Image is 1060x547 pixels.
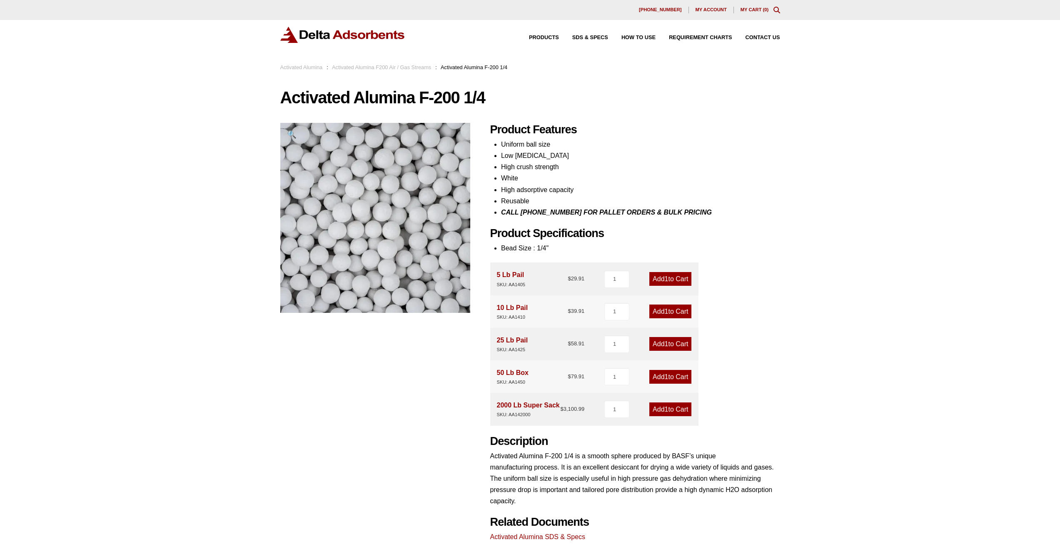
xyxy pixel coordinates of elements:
[560,406,563,412] span: $
[669,35,732,40] span: Requirement Charts
[568,340,584,347] bdi: 58.91
[665,308,668,315] span: 1
[280,64,323,70] a: Activated Alumina
[501,184,780,195] li: High adsorptive capacity
[568,275,571,282] span: $
[568,373,571,380] span: $
[497,378,529,386] div: SKU: AA1450
[741,7,769,12] a: My Cart (0)
[560,406,584,412] bdi: 3,100.99
[287,130,297,139] span: 🔍
[497,411,560,419] div: SKU: AA142000
[497,346,528,354] div: SKU: AA1425
[665,373,668,380] span: 1
[497,313,528,321] div: SKU: AA1410
[490,533,586,540] a: Activated Alumina SDS & Specs
[568,340,571,347] span: $
[516,35,559,40] a: Products
[656,35,732,40] a: Requirement Charts
[568,308,571,314] span: $
[501,209,712,216] i: CALL [PHONE_NUMBER] FOR PALLET ORDERS & BULK PRICING
[497,335,528,354] div: 25 Lb Pail
[572,35,608,40] span: SDS & SPECS
[732,35,780,40] a: Contact Us
[764,7,767,12] span: 0
[501,150,780,161] li: Low [MEDICAL_DATA]
[497,302,528,321] div: 10 Lb Pail
[632,7,689,13] a: [PHONE_NUMBER]
[568,308,584,314] bdi: 39.91
[608,35,656,40] a: How to Use
[490,435,780,448] h2: Description
[649,305,691,318] a: Add1to Cart
[497,269,525,288] div: 5 Lb Pail
[639,7,682,12] span: [PHONE_NUMBER]
[501,161,780,172] li: High crush strength
[490,123,780,137] h2: Product Features
[441,64,507,70] span: Activated Alumina F-200 1/4
[497,400,560,419] div: 2000 Lb Super Sack
[501,139,780,150] li: Uniform ball size
[649,402,691,416] a: Add1to Cart
[501,172,780,184] li: White
[696,7,727,12] span: My account
[501,195,780,207] li: Reusable
[649,337,691,351] a: Add1to Cart
[621,35,656,40] span: How to Use
[332,64,431,70] a: Activated Alumina F200 Air / Gas Streams
[665,275,668,282] span: 1
[280,123,303,146] a: View full-screen image gallery
[501,242,780,254] li: Bead Size : 1/4"
[490,227,780,240] h2: Product Specifications
[665,406,668,413] span: 1
[773,7,780,13] div: Toggle Modal Content
[497,281,525,289] div: SKU: AA1405
[497,367,529,386] div: 50 Lb Box
[746,35,780,40] span: Contact Us
[665,340,668,347] span: 1
[559,35,608,40] a: SDS & SPECS
[649,272,691,286] a: Add1to Cart
[327,64,328,70] span: :
[649,370,691,384] a: Add1to Cart
[529,35,559,40] span: Products
[568,373,584,380] bdi: 79.91
[435,64,437,70] span: :
[280,27,405,43] img: Delta Adsorbents
[689,7,734,13] a: My account
[490,450,780,507] p: Activated Alumina F-200 1/4 is a smooth sphere produced by BASF’s unique manufacturing process. I...
[568,275,584,282] bdi: 29.91
[280,89,780,106] h1: Activated Alumina F-200 1/4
